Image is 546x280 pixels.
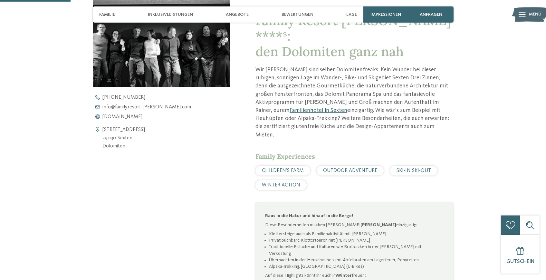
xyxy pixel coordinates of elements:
[255,152,315,160] span: Family Experiences
[370,12,401,17] span: Impressionen
[282,12,313,17] span: Bewertungen
[255,12,451,60] span: Family Resort [PERSON_NAME] ****ˢ: den Dolomiten ganz nah
[420,12,442,17] span: anfragen
[255,66,453,139] p: Wir [PERSON_NAME] sind selber Dolomitenfreaks. Kein Wunder bei dieser ruhigen, sonnigen Lage im W...
[265,222,444,228] p: Diese Besonderheiten machen [PERSON_NAME] einzigartig:
[102,95,145,100] span: [PHONE_NUMBER]
[93,114,241,119] a: [DOMAIN_NAME]
[506,259,534,264] span: Gutschein
[346,12,357,17] span: Lage
[262,183,300,188] span: WINTER ACTION
[269,263,444,270] li: Alpaka-Trekking, [GEOGRAPHIC_DATA] (E-Bikes)
[269,257,444,263] li: Übernachten in der Heuscheune samt Äpfelbraten am Lagerfeuer, Ponyreiten
[262,168,304,173] span: CHILDREN’S FARM
[337,273,352,278] strong: Winter
[265,272,444,279] p: Auf diese Highlights könnt ihr euch im freuen:
[269,244,444,256] li: Traditionelle Bräuche und Kulturen wie Brotbacken in der [PERSON_NAME] mit Verkostung
[148,12,193,17] span: Inklusivleistungen
[269,231,444,237] li: Klettersteige auch als Familienaktivität mit [PERSON_NAME]
[102,105,191,110] span: info@ familyresort-[PERSON_NAME]. com
[323,168,377,173] span: OUTDOOR ADVENTURE
[269,237,444,244] li: Privat buchbare Klettertouren mit [PERSON_NAME]
[397,168,431,173] span: SKI-IN SKI-OUT
[360,223,396,227] strong: [PERSON_NAME]
[102,114,142,119] span: [DOMAIN_NAME]
[226,12,249,17] span: Angebote
[501,235,540,274] a: Gutschein
[93,105,241,110] a: info@familyresort-[PERSON_NAME].com
[290,107,347,113] a: Familienhotel in Sexten
[265,214,353,218] strong: Raus in die Natur und hinauf in die Berge!
[99,12,115,17] span: Familie
[102,126,145,151] address: [STREET_ADDRESS] 39030 Sexten Dolomiten
[93,95,241,100] a: [PHONE_NUMBER]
